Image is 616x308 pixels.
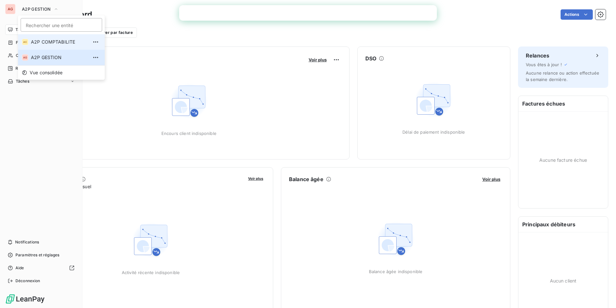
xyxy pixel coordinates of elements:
[561,9,593,20] button: Actions
[21,18,102,32] input: placeholder
[15,66,33,71] span: Relances
[130,220,171,261] img: Empty state
[161,131,217,136] span: Encours client indisponible
[22,6,51,12] span: A2P GESTION
[31,54,88,61] span: A2P GESTION
[22,54,28,61] div: AG
[179,5,437,21] iframe: Intercom live chat bannière
[16,53,29,58] span: Clients
[168,80,209,122] img: Empty state
[594,286,610,302] iframe: Intercom live chat
[248,176,263,181] span: Voir plus
[36,183,244,190] span: Chiffre d'affaires mensuel
[5,4,15,14] div: AG
[526,62,562,67] span: Vous êtes à jour !
[413,79,454,120] img: Empty state
[5,294,45,304] img: Logo LeanPay
[16,40,32,46] span: Factures
[402,129,465,135] span: Délai de paiement indisponible
[482,177,500,182] span: Voir plus
[5,263,77,273] a: Aide
[369,269,423,274] span: Balance âgée indisponible
[15,265,24,271] span: Aide
[16,78,29,84] span: Tâches
[122,270,180,275] span: Activité récente indisponible
[15,27,45,33] span: Tableau de bord
[15,252,59,258] span: Paramètres et réglages
[30,69,63,76] span: Vue consolidée
[15,278,40,284] span: Déconnexion
[480,176,502,182] button: Voir plus
[289,175,323,183] h6: Balance âgée
[15,239,39,245] span: Notifications
[550,277,577,284] span: Aucun client
[309,57,327,62] span: Voir plus
[526,52,549,59] h6: Relances
[518,96,608,111] h6: Factures échues
[307,57,329,63] button: Voir plus
[526,70,599,82] span: Aucune relance ou action effectuée la semaine dernière.
[539,157,587,163] span: Aucune facture échue
[84,27,137,38] button: Filtrer par facture
[365,55,376,62] h6: DSO
[31,39,88,45] span: A2P COMPTABILITE
[375,219,416,260] img: Empty state
[518,217,608,232] h6: Principaux débiteurs
[22,39,28,45] div: AC
[246,175,265,181] button: Voir plus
